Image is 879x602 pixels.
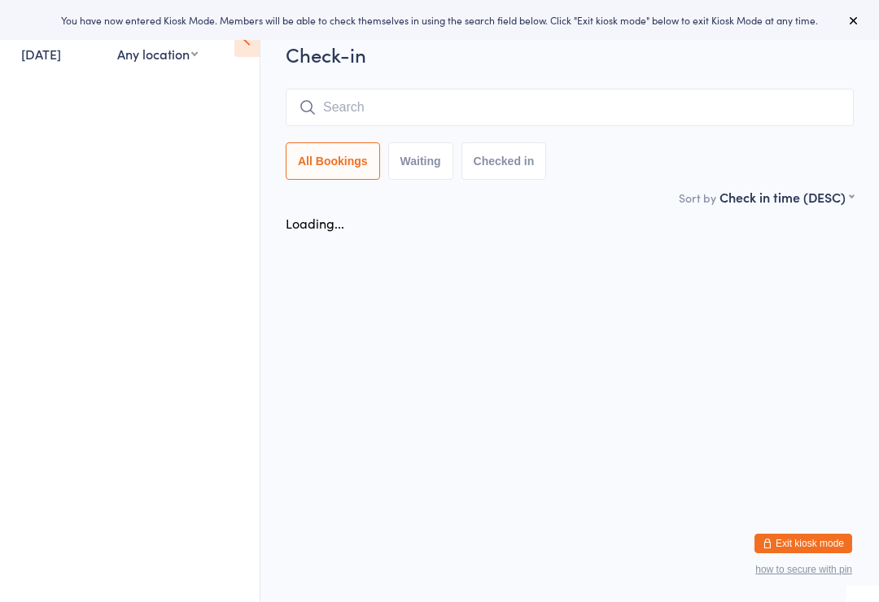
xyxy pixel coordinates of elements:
label: Sort by [679,190,716,206]
div: Loading... [286,214,344,232]
a: [DATE] [21,45,61,63]
div: Check in time (DESC) [719,188,854,206]
button: Checked in [461,142,547,180]
div: Any location [117,45,198,63]
div: You have now entered Kiosk Mode. Members will be able to check themselves in using the search fie... [26,13,853,27]
button: All Bookings [286,142,380,180]
button: Waiting [388,142,453,180]
input: Search [286,89,854,126]
button: Exit kiosk mode [754,534,852,553]
button: how to secure with pin [755,564,852,575]
h2: Check-in [286,41,854,68]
